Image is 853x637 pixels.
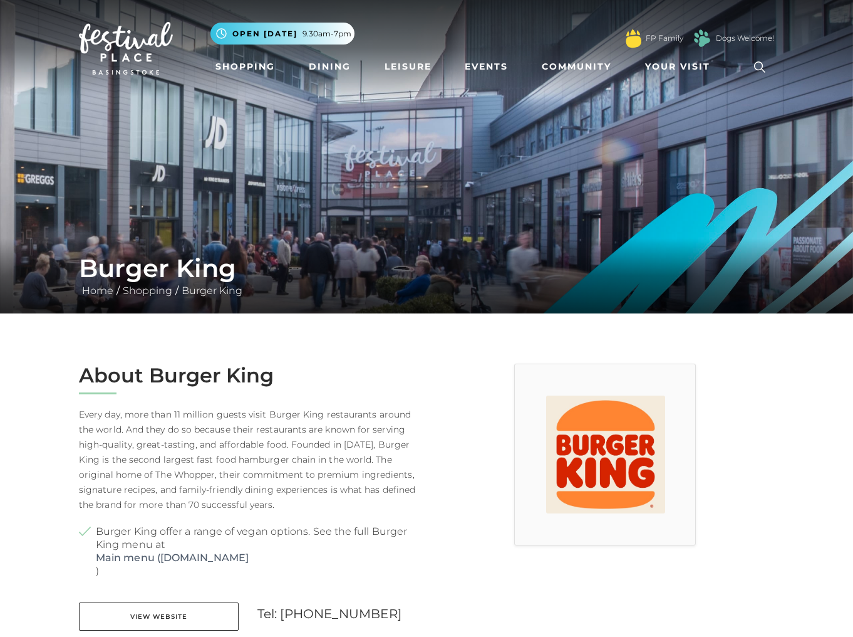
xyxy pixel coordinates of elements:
[380,55,437,78] a: Leisure
[79,253,774,283] h1: Burger King
[257,606,401,621] a: Tel: [PHONE_NUMBER]
[646,33,683,44] a: FP Family
[304,55,356,78] a: Dining
[210,55,280,78] a: Shopping
[79,525,417,577] li: Burger King offer a range of vegan options. See the full Burger King menu at )
[716,33,774,44] a: Dogs Welcome!
[537,55,616,78] a: Community
[302,28,351,39] span: 9.30am-7pm
[120,285,175,297] a: Shopping
[79,603,239,631] a: View Website
[640,55,721,78] a: Your Visit
[178,285,246,297] a: Burger King
[645,60,710,73] span: Your Visit
[96,551,249,564] a: Main menu ([DOMAIN_NAME]
[79,364,417,387] h2: About Burger King
[232,28,297,39] span: Open [DATE]
[460,55,513,78] a: Events
[79,285,116,297] a: Home
[210,23,354,45] button: Open [DATE] 9.30am-7pm
[70,253,783,298] div: / /
[79,407,417,512] p: Every day, more than 11 million guests visit Burger King restaurants around the world. And they d...
[79,22,173,75] img: Festival Place Logo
